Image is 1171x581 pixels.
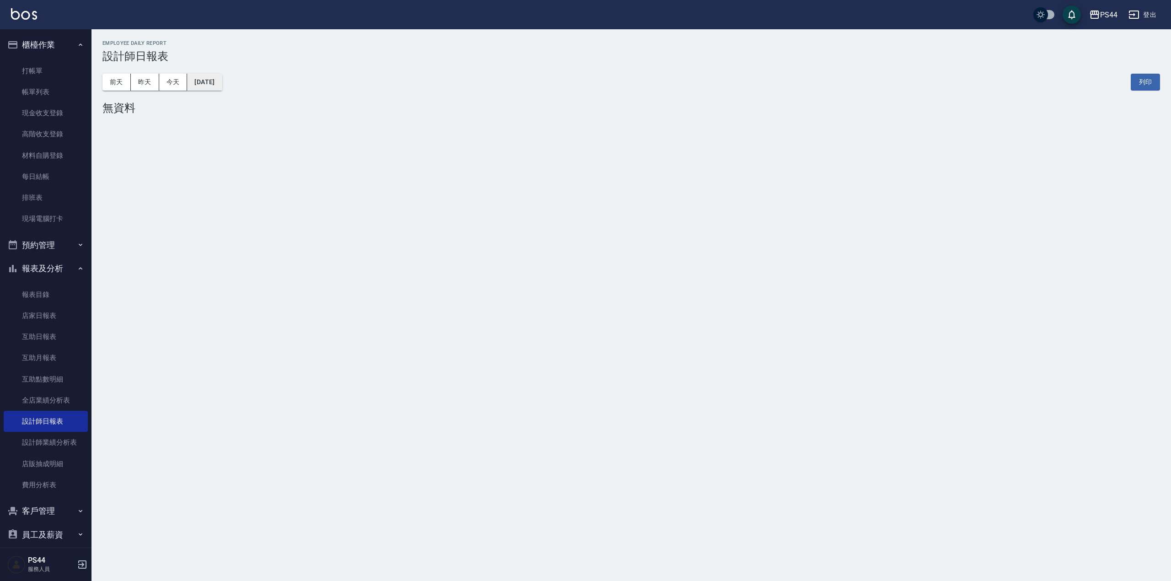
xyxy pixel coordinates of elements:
[1063,5,1081,24] button: save
[1085,5,1121,24] button: PS44
[7,555,26,574] img: Person
[4,257,88,280] button: 報表及分析
[4,305,88,326] a: 店家日報表
[4,326,88,347] a: 互助日報表
[4,284,88,305] a: 報表目錄
[4,411,88,432] a: 設計師日報表
[4,347,88,368] a: 互助月報表
[28,565,75,573] p: 服務人員
[1125,6,1160,23] button: 登出
[1100,9,1117,21] div: PS44
[4,233,88,257] button: 預約管理
[4,369,88,390] a: 互助點數明細
[4,102,88,124] a: 現金收支登錄
[4,33,88,57] button: 櫃檯作業
[102,102,1160,114] div: 無資料
[4,453,88,474] a: 店販抽成明細
[4,474,88,495] a: 費用分析表
[4,145,88,166] a: 材料自購登錄
[102,50,1160,63] h3: 設計師日報表
[4,166,88,187] a: 每日結帳
[4,546,88,570] button: 商品管理
[4,208,88,229] a: 現場電腦打卡
[4,499,88,523] button: 客戶管理
[159,74,188,91] button: 今天
[4,432,88,453] a: 設計師業績分析表
[4,390,88,411] a: 全店業績分析表
[4,124,88,145] a: 高階收支登錄
[11,8,37,20] img: Logo
[187,74,222,91] button: [DATE]
[28,556,75,565] h5: PS44
[4,60,88,81] a: 打帳單
[102,40,1160,46] h2: Employee Daily Report
[4,187,88,208] a: 排班表
[4,81,88,102] a: 帳單列表
[131,74,159,91] button: 昨天
[102,74,131,91] button: 前天
[1131,74,1160,91] button: 列印
[4,523,88,547] button: 員工及薪資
